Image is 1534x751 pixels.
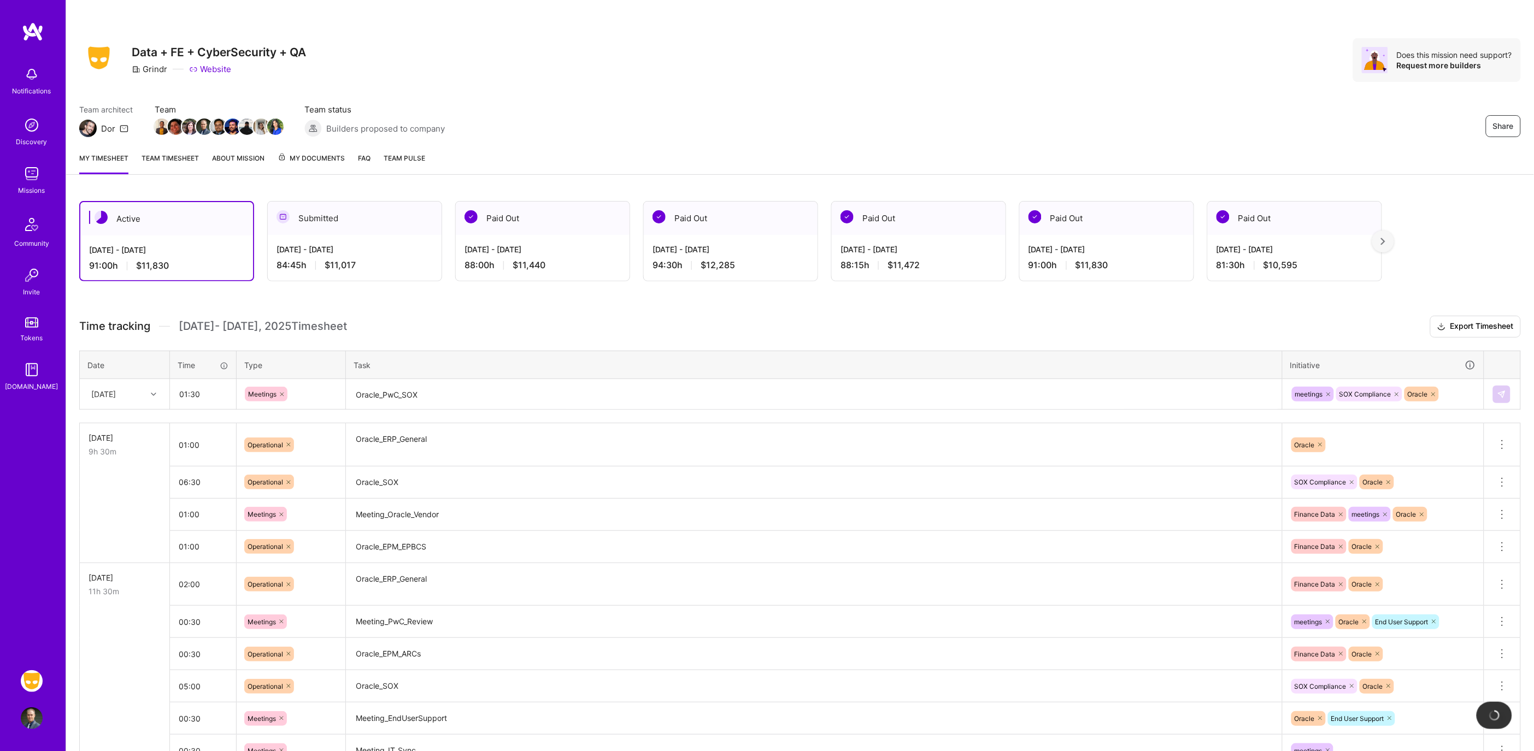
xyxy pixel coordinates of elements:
[326,123,445,134] span: Builders proposed to company
[277,210,290,223] img: Submitted
[888,259,920,271] span: $11,472
[154,119,170,135] img: Team Member Avatar
[1376,618,1429,626] span: End User Support
[1295,580,1336,588] span: Finance Data
[1397,60,1512,70] div: Request more builders
[1352,542,1372,551] span: Oracle
[347,532,1281,562] textarea: Oracle_EPM_EPBCS
[1295,478,1347,486] span: SOX Compliance
[101,123,115,134] div: Dor
[248,542,283,551] span: Operational
[211,117,226,136] a: Team Member Avatar
[841,244,997,255] div: [DATE] - [DATE]
[13,85,51,97] div: Notifications
[21,63,43,85] img: bell
[170,607,236,636] input: HH:MM
[1362,47,1388,73] img: Avatar
[1216,259,1373,271] div: 81:30 h
[171,380,236,409] input: HH:MM
[1290,359,1476,371] div: Initiative
[347,639,1281,669] textarea: Oracle_EPM_ARCs
[170,672,236,701] input: HH:MM
[80,202,253,235] div: Active
[25,317,38,328] img: tokens
[644,202,818,235] div: Paid Out
[304,104,445,115] span: Team status
[19,185,45,196] div: Missions
[183,117,197,136] a: Team Member Avatar
[347,607,1281,637] textarea: Meeting_PwC_Review
[169,117,183,136] a: Team Member Avatar
[358,152,371,174] a: FAQ
[5,381,58,392] div: [DOMAIN_NAME]
[79,104,133,115] span: Team architect
[277,244,433,255] div: [DATE] - [DATE]
[832,202,1006,235] div: Paid Out
[347,468,1281,498] textarea: Oracle_SOX
[142,152,199,174] a: Team timesheet
[1263,259,1298,271] span: $10,595
[170,430,236,459] input: HH:MM
[14,238,49,249] div: Community
[168,119,184,135] img: Team Member Avatar
[248,650,283,658] span: Operational
[248,682,283,690] span: Operational
[22,22,44,42] img: logo
[1437,321,1446,333] i: icon Download
[653,259,809,271] div: 94:30 h
[1295,682,1347,690] span: SOX Compliance
[347,500,1281,530] textarea: Meeting_Oracle_Vendor
[170,468,236,496] input: HH:MM
[1352,580,1372,588] span: Oracle
[151,392,156,397] i: icon Chevron
[80,351,170,379] th: Date
[248,618,276,626] span: Meetings
[132,65,140,74] i: icon CompanyGray
[1295,390,1323,398] span: meetings
[1075,259,1108,271] span: $11,830
[239,119,255,135] img: Team Member Avatar
[79,43,119,73] img: Company Logo
[653,244,809,255] div: [DATE] - [DATE]
[1028,259,1185,271] div: 91:00 h
[1396,510,1417,518] span: Oracle
[179,320,347,333] span: [DATE] - [DATE] , 2025 Timesheet
[132,45,306,59] h3: Data + FE + CyberSecurity + QA
[89,572,161,583] div: [DATE]
[1331,714,1384,723] span: End User Support
[226,117,240,136] a: Team Member Avatar
[182,119,198,135] img: Team Member Avatar
[170,500,236,529] input: HH:MM
[384,152,425,174] a: Team Pulse
[1020,202,1194,235] div: Paid Out
[456,202,630,235] div: Paid Out
[1363,682,1383,690] span: Oracle
[1397,50,1512,60] div: Does this mission need support?
[346,351,1283,379] th: Task
[89,586,161,597] div: 11h 30m
[1295,510,1336,518] span: Finance Data
[79,152,128,174] a: My timesheet
[19,211,45,238] img: Community
[136,260,169,271] span: $11,830
[278,152,345,174] a: My Documents
[248,714,276,723] span: Meetings
[1486,708,1502,723] img: loading
[237,351,346,379] th: Type
[21,670,43,692] img: Grindr: Data + FE + CyberSecurity + QA
[841,259,997,271] div: 88:15 h
[1295,650,1336,658] span: Finance Data
[1493,121,1514,132] span: Share
[1381,238,1385,245] img: right
[170,704,236,733] input: HH:MM
[248,580,283,588] span: Operational
[1339,390,1391,398] span: SOX Compliance
[170,640,236,669] input: HH:MM
[1497,390,1506,399] img: Submit
[347,564,1281,605] textarea: Oracle_ERP_General
[1295,714,1315,723] span: Oracle
[347,671,1281,701] textarea: Oracle_SOX
[79,120,97,137] img: Team Architect
[841,210,854,223] img: Paid Out
[1028,210,1042,223] img: Paid Out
